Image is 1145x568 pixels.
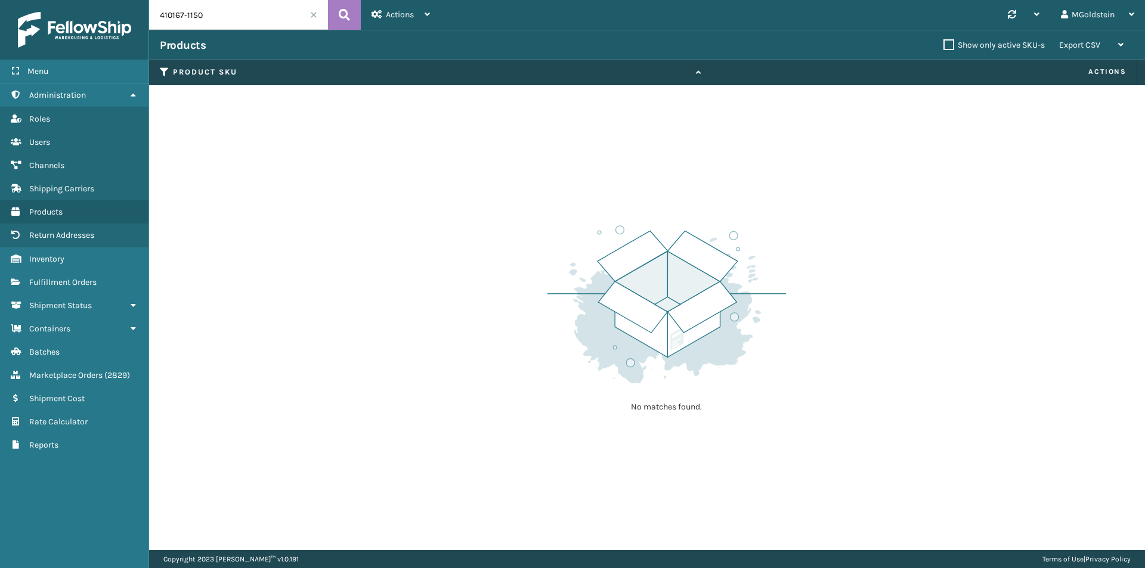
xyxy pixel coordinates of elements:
label: Product SKU [173,67,690,77]
span: ( 2829 ) [104,370,130,380]
h3: Products [160,38,206,52]
a: Privacy Policy [1085,555,1131,563]
span: Export CSV [1059,40,1100,50]
span: Fulfillment Orders [29,277,97,287]
div: | [1042,550,1131,568]
span: Shipment Status [29,300,92,311]
span: Roles [29,114,50,124]
span: Users [29,137,50,147]
span: Shipment Cost [29,393,85,404]
span: Shipping Carriers [29,184,94,194]
span: Products [29,207,63,217]
span: Batches [29,347,60,357]
span: Return Addresses [29,230,94,240]
span: Inventory [29,254,64,264]
a: Terms of Use [1042,555,1084,563]
label: Show only active SKU-s [943,40,1045,50]
span: Menu [27,66,48,76]
span: Containers [29,324,70,334]
img: logo [18,12,131,48]
p: Copyright 2023 [PERSON_NAME]™ v 1.0.191 [163,550,299,568]
span: Rate Calculator [29,417,88,427]
span: Channels [29,160,64,170]
span: Reports [29,440,58,450]
span: Actions [717,62,1134,82]
span: Administration [29,90,86,100]
span: Marketplace Orders [29,370,103,380]
span: Actions [386,10,414,20]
